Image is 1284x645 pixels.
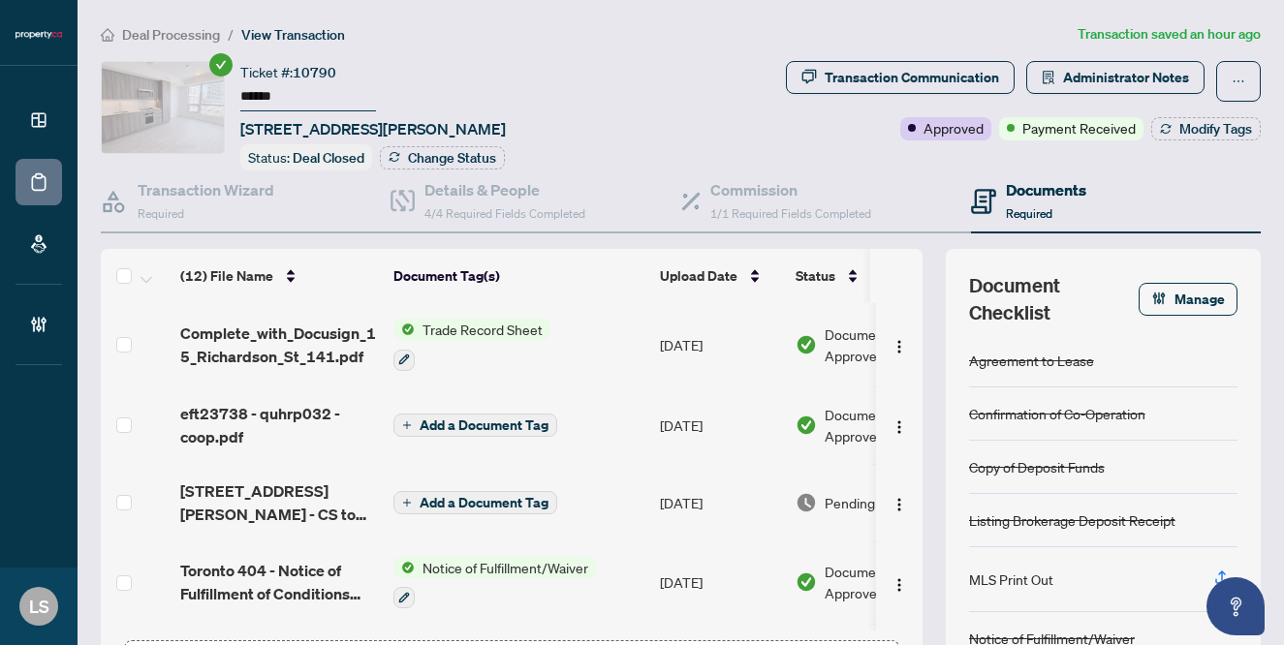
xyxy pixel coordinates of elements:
[102,62,224,153] img: IMG-C12398207_1.jpg
[884,567,915,598] button: Logo
[796,571,817,593] img: Document Status
[892,577,907,593] img: Logo
[138,178,274,201] h4: Transaction Wizard
[825,404,945,446] span: Document Approved
[393,414,557,437] button: Add a Document Tag
[393,490,557,515] button: Add a Document Tag
[180,559,378,605] span: Toronto 404 - Notice of Fulfillment of Conditions Agreement to Lease Residential 1.pdf
[924,117,984,138] span: Approved
[29,593,49,620] span: LS
[652,464,788,541] td: [DATE]
[240,144,372,170] div: Status:
[180,322,378,368] span: Complete_with_Docusign_15_Richardson_St_141.pdf
[1006,206,1052,221] span: Required
[652,303,788,386] td: [DATE]
[884,410,915,441] button: Logo
[788,249,953,303] th: Status
[180,265,273,287] span: (12) File Name
[209,53,233,77] span: check-circle
[393,491,557,514] button: Add a Document Tag
[796,492,817,513] img: Document Status
[393,319,415,340] img: Status Icon
[796,334,817,355] img: Document Status
[122,26,220,44] span: Deal Processing
[884,329,915,360] button: Logo
[969,272,1139,326] span: Document Checklist
[1042,71,1055,84] span: solution
[241,26,345,44] span: View Transaction
[825,492,922,513] span: Pending Review
[420,418,548,432] span: Add a Document Tag
[240,61,336,83] div: Ticket #:
[180,402,378,448] span: eft23738 - quhrp032 - coop.pdf
[1232,75,1245,88] span: ellipsis
[969,509,1175,531] div: Listing Brokerage Deposit Receipt
[969,350,1094,371] div: Agreement to Lease
[393,557,415,578] img: Status Icon
[402,420,412,430] span: plus
[402,498,412,507] span: plus
[892,497,907,512] img: Logo
[393,413,557,438] button: Add a Document Tag
[228,23,234,46] li: /
[293,64,336,81] span: 10790
[393,319,550,371] button: Status IconTrade Record Sheet
[1179,122,1252,136] span: Modify Tags
[380,146,505,169] button: Change Status
[424,178,585,201] h4: Details & People
[1078,23,1261,46] article: Transaction saved an hour ago
[1174,284,1225,315] span: Manage
[652,249,788,303] th: Upload Date
[293,149,364,167] span: Deal Closed
[1063,62,1189,93] span: Administrator Notes
[1206,577,1265,635] button: Open asap
[796,415,817,436] img: Document Status
[652,541,788,625] td: [DATE]
[969,568,1053,590] div: MLS Print Out
[796,265,835,287] span: Status
[786,61,1015,94] button: Transaction Communication
[892,339,907,354] img: Logo
[386,249,652,303] th: Document Tag(s)
[180,479,378,526] span: [STREET_ADDRESS][PERSON_NAME] - CS to listing brokerage.pdf
[710,178,871,201] h4: Commission
[969,403,1145,424] div: Confirmation of Co-Operation
[710,206,871,221] span: 1/1 Required Fields Completed
[101,28,114,42] span: home
[415,557,596,578] span: Notice of Fulfillment/Waiver
[1151,117,1261,140] button: Modify Tags
[1022,117,1136,138] span: Payment Received
[415,319,550,340] span: Trade Record Sheet
[825,62,999,93] div: Transaction Communication
[825,561,945,603] span: Document Approved
[1006,178,1086,201] h4: Documents
[408,151,496,165] span: Change Status
[660,265,737,287] span: Upload Date
[892,419,907,435] img: Logo
[240,117,506,140] span: [STREET_ADDRESS][PERSON_NAME]
[420,496,548,509] span: Add a Document Tag
[393,557,596,609] button: Status IconNotice of Fulfillment/Waiver
[652,386,788,464] td: [DATE]
[138,206,184,221] span: Required
[1139,283,1237,316] button: Manage
[825,323,945,366] span: Document Approved
[172,249,386,303] th: (12) File Name
[16,29,62,41] img: logo
[1026,61,1205,94] button: Administrator Notes
[884,487,915,518] button: Logo
[969,456,1105,477] div: Copy of Deposit Funds
[424,206,585,221] span: 4/4 Required Fields Completed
